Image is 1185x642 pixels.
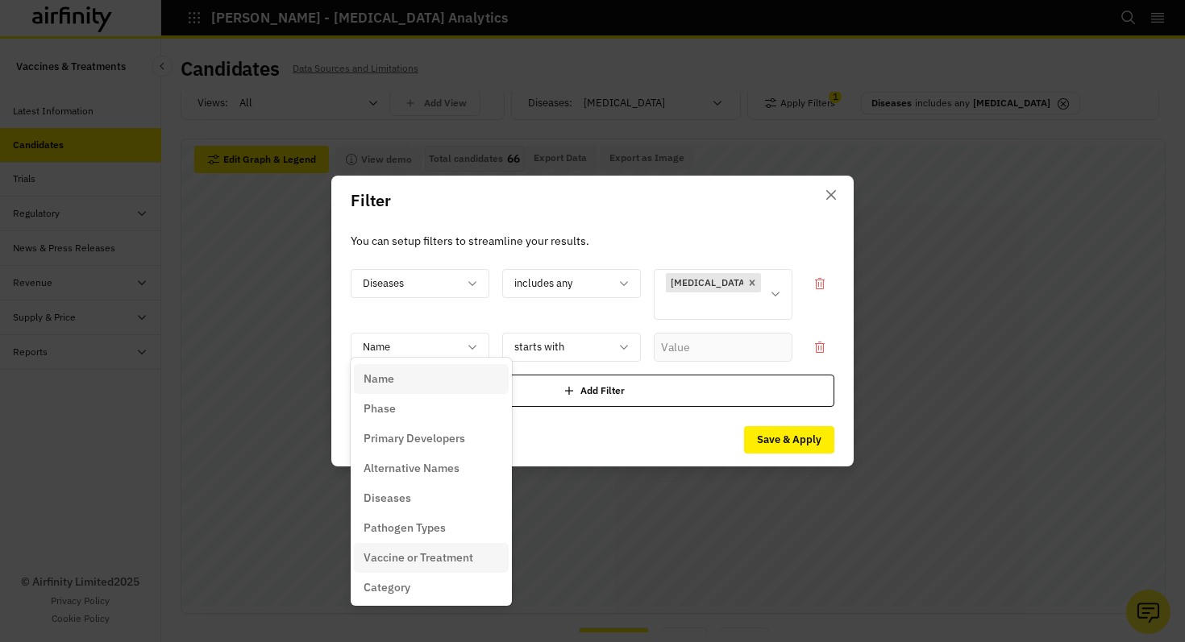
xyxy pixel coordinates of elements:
p: Primary Developers [364,430,465,447]
p: Diseases [364,490,411,507]
p: Name [364,371,394,387]
p: Vaccine or Treatment [364,549,473,566]
p: Phase [364,400,396,417]
p: [MEDICAL_DATA] [671,275,748,290]
button: Save & Apply [744,426,834,454]
p: Category [364,579,410,596]
p: Alternative Names [364,460,459,477]
p: You can setup filters to streamline your results. [351,232,834,250]
button: Close [818,182,844,208]
div: Add Filter [351,375,834,407]
input: Value [654,333,792,362]
div: Remove [object Object] [743,273,761,292]
p: Pathogen Types [364,520,446,536]
header: Filter [331,176,854,226]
